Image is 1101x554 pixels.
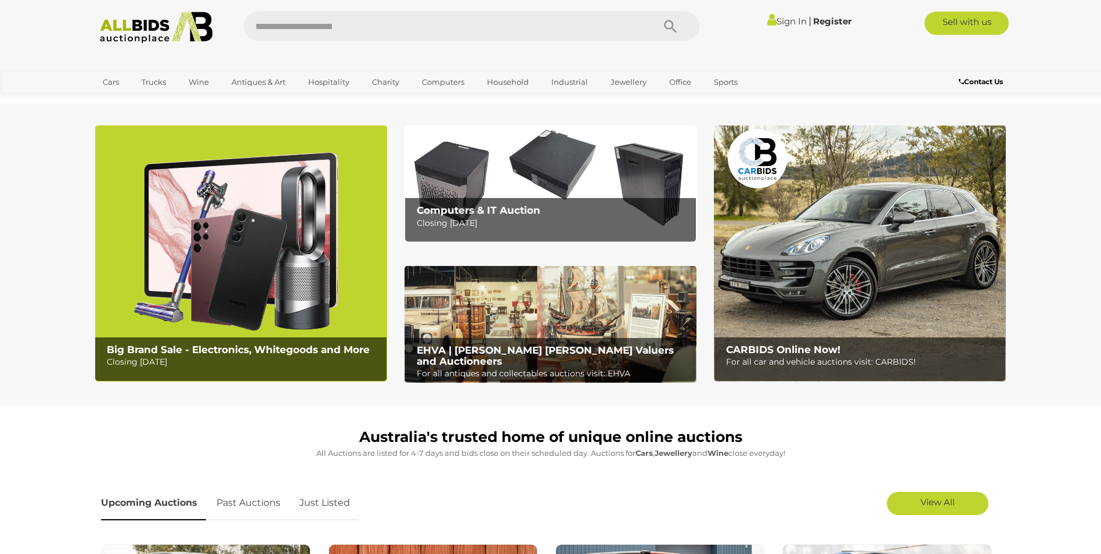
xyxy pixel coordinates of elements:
[101,429,1001,445] h1: Australia's trusted home of unique online auctions
[181,73,216,92] a: Wine
[101,486,206,520] a: Upcoming Auctions
[301,73,357,92] a: Hospitality
[925,12,1009,35] a: Sell with us
[808,15,811,27] span: |
[95,125,387,382] a: Big Brand Sale - Electronics, Whitegoods and More Big Brand Sale - Electronics, Whitegoods and Mo...
[813,16,851,27] a: Register
[662,73,699,92] a: Office
[291,486,359,520] a: Just Listed
[405,125,696,242] img: Computers & IT Auction
[405,266,696,383] a: EHVA | Evans Hastings Valuers and Auctioneers EHVA | [PERSON_NAME] [PERSON_NAME] Valuers and Auct...
[636,448,653,458] strong: Cars
[714,125,1006,382] a: CARBIDS Online Now! CARBIDS Online Now! For all car and vehicle auctions visit: CARBIDS!
[959,77,1003,86] b: Contact Us
[224,73,293,92] a: Antiques & Art
[405,266,696,383] img: EHVA | Evans Hastings Valuers and Auctioneers
[479,73,536,92] a: Household
[95,125,387,382] img: Big Brand Sale - Electronics, Whitegoods and More
[706,73,745,92] a: Sports
[101,447,1001,460] p: All Auctions are listed for 4-7 days and bids close on their scheduled day. Auctions for , and cl...
[714,125,1006,382] img: CARBIDS Online Now!
[107,355,380,369] p: Closing [DATE]
[920,497,955,508] span: View All
[655,448,692,458] strong: Jewellery
[95,73,127,92] a: Cars
[107,344,370,355] b: Big Brand Sale - Electronics, Whitegoods and More
[641,12,699,41] button: Search
[544,73,595,92] a: Industrial
[364,73,407,92] a: Charity
[707,448,728,458] strong: Wine
[887,492,988,515] a: View All
[405,125,696,242] a: Computers & IT Auction Computers & IT Auction Closing [DATE]
[414,73,472,92] a: Computers
[208,486,289,520] a: Past Auctions
[959,75,1006,88] a: Contact Us
[417,216,690,231] p: Closing [DATE]
[726,344,840,355] b: CARBIDS Online Now!
[726,355,999,369] p: For all car and vehicle auctions visit: CARBIDS!
[417,366,690,381] p: For all antiques and collectables auctions visit: EHVA
[134,73,174,92] a: Trucks
[603,73,654,92] a: Jewellery
[767,16,807,27] a: Sign In
[417,204,540,216] b: Computers & IT Auction
[417,344,674,367] b: EHVA | [PERSON_NAME] [PERSON_NAME] Valuers and Auctioneers
[95,92,193,111] a: [GEOGRAPHIC_DATA]
[93,12,219,44] img: Allbids.com.au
